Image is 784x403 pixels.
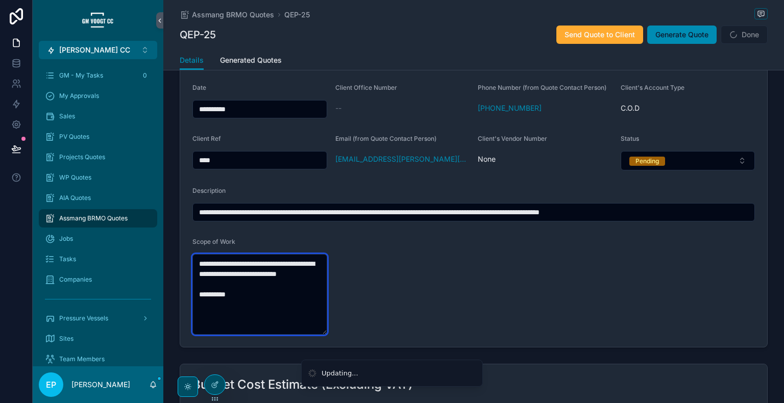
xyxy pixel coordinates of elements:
span: Client Ref [192,135,221,142]
h1: QEP-25 [180,28,216,42]
span: C.O.D [621,103,755,113]
a: Projects Quotes [39,148,157,166]
span: Status [621,135,639,142]
p: [PERSON_NAME] [71,380,130,390]
span: GM - My Tasks [59,71,103,80]
span: Date [192,84,206,91]
div: scrollable content [33,59,163,366]
a: Details [180,51,204,70]
a: Jobs [39,230,157,248]
span: Generated Quotes [220,55,282,65]
span: Sites [59,335,73,343]
span: Description [192,187,226,194]
a: My Approvals [39,87,157,105]
a: PV Quotes [39,128,157,146]
button: Select Button [39,41,157,59]
button: Generate Quote [647,26,717,44]
span: Projects Quotes [59,153,105,161]
a: AIA Quotes [39,189,157,207]
div: 0 [139,69,151,82]
span: [PERSON_NAME] CC [59,45,130,55]
button: Select Button [621,151,755,170]
span: Team Members [59,355,105,363]
button: Send Quote to Client [556,26,643,44]
a: [PHONE_NUMBER] [478,103,542,113]
span: My Approvals [59,92,99,100]
a: Team Members [39,350,157,368]
span: Details [180,55,204,65]
a: Sales [39,107,157,125]
span: Assmang BRMO Quotes [192,10,274,20]
span: PV Quotes [59,133,89,141]
span: Sales [59,112,75,120]
span: None [478,154,612,164]
a: Generated Quotes [220,51,282,71]
span: Tasks [59,255,76,263]
span: Phone Number (from Quote Contact Person) [478,84,606,91]
a: Pressure Vessels [39,309,157,328]
span: Scope of Work [192,238,235,245]
span: AIA Quotes [59,194,91,202]
img: App logo [82,12,114,29]
span: Generate Quote [655,30,708,40]
div: Updating... [322,368,358,379]
span: Companies [59,275,92,284]
a: Assmang BRMO Quotes [180,10,274,20]
a: Companies [39,270,157,289]
span: EP [46,379,56,391]
a: [EMAIL_ADDRESS][PERSON_NAME][DOMAIN_NAME] [335,154,470,164]
a: Sites [39,330,157,348]
a: WP Quotes [39,168,157,187]
span: Jobs [59,235,73,243]
span: Assmang BRMO Quotes [59,214,128,222]
a: Tasks [39,250,157,268]
div: Pending [635,157,659,166]
a: QEP-25 [284,10,310,20]
span: Send Quote to Client [565,30,635,40]
span: -- [335,103,341,113]
a: Assmang BRMO Quotes [39,209,157,228]
span: Pressure Vessels [59,314,108,322]
span: Client's Account Type [621,84,684,91]
span: Email (from Quote Contact Person) [335,135,436,142]
span: WP Quotes [59,173,91,182]
span: Client Office Number [335,84,397,91]
span: Client's Vendor Number [478,135,547,142]
a: GM - My Tasks0 [39,66,157,85]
